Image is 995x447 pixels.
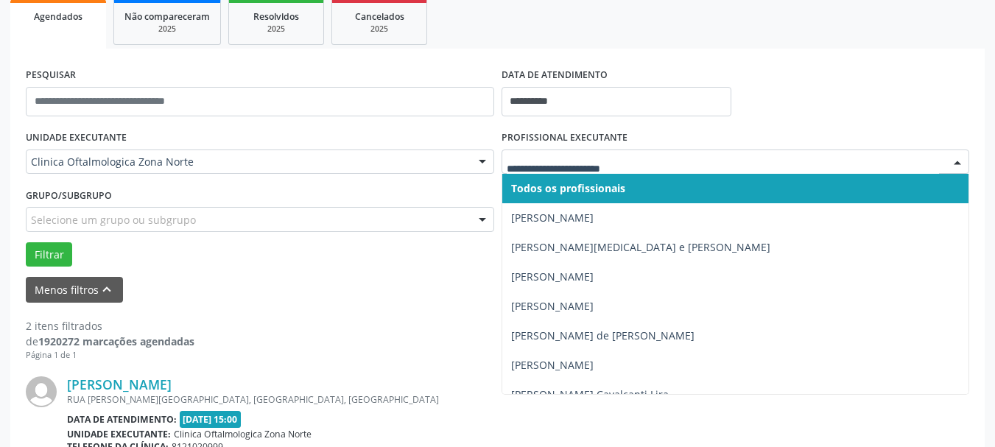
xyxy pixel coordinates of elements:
[26,127,127,149] label: UNIDADE EXECUTANTE
[26,184,112,207] label: Grupo/Subgrupo
[38,334,194,348] strong: 1920272 marcações agendadas
[511,387,669,401] span: [PERSON_NAME] Cavalcanti Lira
[26,318,194,334] div: 2 itens filtrados
[31,155,464,169] span: Clinica Oftalmologica Zona Norte
[502,64,608,87] label: DATA DE ATENDIMENTO
[239,24,313,35] div: 2025
[511,270,594,284] span: [PERSON_NAME]
[342,24,416,35] div: 2025
[26,242,72,267] button: Filtrar
[502,127,627,149] label: PROFISSIONAL EXECUTANTE
[511,328,695,342] span: [PERSON_NAME] de [PERSON_NAME]
[511,211,594,225] span: [PERSON_NAME]
[511,240,770,254] span: [PERSON_NAME][MEDICAL_DATA] e [PERSON_NAME]
[124,10,210,23] span: Não compareceram
[67,428,171,440] b: Unidade executante:
[31,212,196,228] span: Selecione um grupo ou subgrupo
[174,428,312,440] span: Clinica Oftalmologica Zona Norte
[253,10,299,23] span: Resolvidos
[124,24,210,35] div: 2025
[511,358,594,372] span: [PERSON_NAME]
[67,413,177,426] b: Data de atendimento:
[26,349,194,362] div: Página 1 de 1
[511,299,594,313] span: [PERSON_NAME]
[26,334,194,349] div: de
[180,411,242,428] span: [DATE] 15:00
[26,277,123,303] button: Menos filtroskeyboard_arrow_up
[99,281,115,298] i: keyboard_arrow_up
[26,376,57,407] img: img
[26,64,76,87] label: PESQUISAR
[511,181,625,195] span: Todos os profissionais
[67,393,748,406] div: RUA [PERSON_NAME][GEOGRAPHIC_DATA], [GEOGRAPHIC_DATA], [GEOGRAPHIC_DATA]
[67,376,172,393] a: [PERSON_NAME]
[355,10,404,23] span: Cancelados
[34,10,82,23] span: Agendados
